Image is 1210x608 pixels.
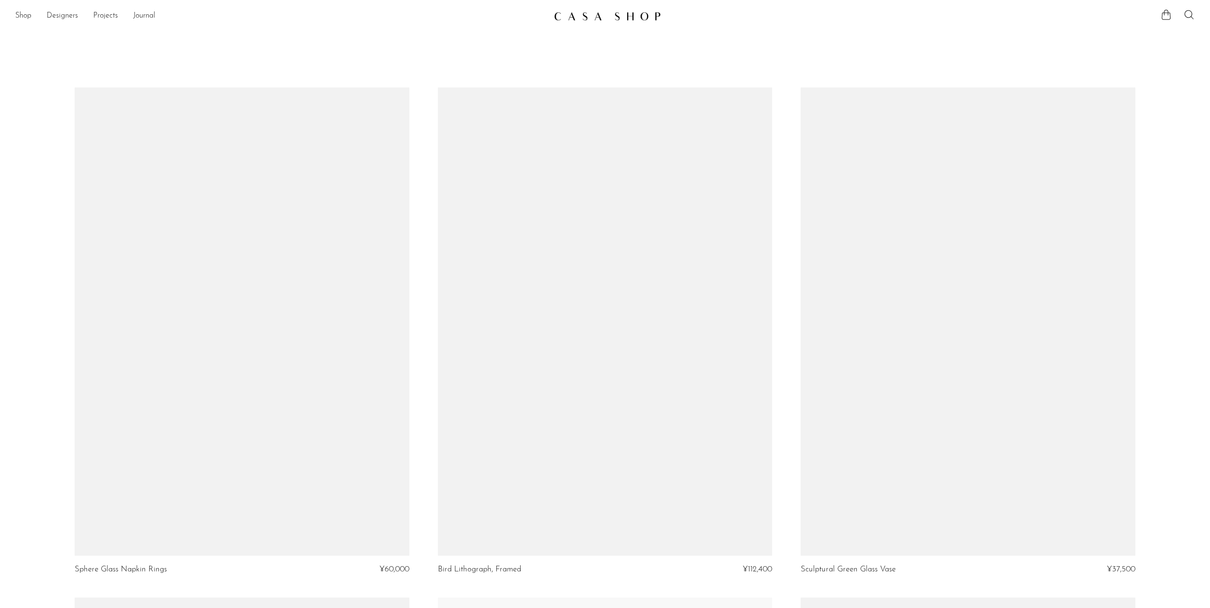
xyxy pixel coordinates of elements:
a: Designers [47,10,78,22]
span: ¥37,500 [1107,565,1135,573]
a: Projects [93,10,118,22]
a: Sculptural Green Glass Vase [801,565,896,574]
span: ¥60,000 [379,565,409,573]
a: Shop [15,10,31,22]
nav: Desktop navigation [15,8,546,24]
ul: NEW HEADER MENU [15,8,546,24]
a: Sphere Glass Napkin Rings [75,565,167,574]
a: Journal [133,10,155,22]
span: ¥112,400 [743,565,772,573]
a: Bird Lithograph, Framed [438,565,521,574]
